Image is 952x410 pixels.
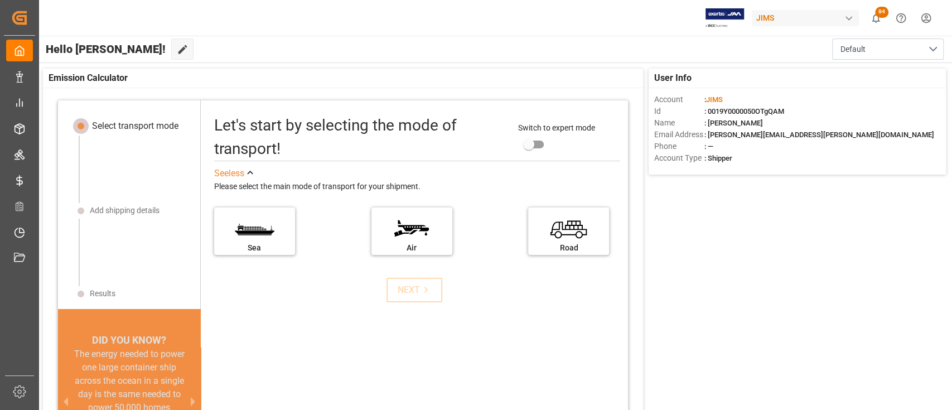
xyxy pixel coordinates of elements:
span: 84 [875,7,888,18]
span: Emission Calculator [49,71,128,85]
div: NEXT [398,283,432,297]
button: show 84 new notifications [863,6,888,31]
div: Add shipping details [90,205,160,216]
span: Switch to expert mode [518,123,595,132]
span: Id [654,105,704,117]
span: : — [704,142,713,151]
span: JIMS [706,95,723,104]
div: Select transport mode [92,119,178,133]
span: Hello [PERSON_NAME]! [46,38,166,60]
div: Let's start by selecting the mode of transport! [214,114,507,161]
span: : [PERSON_NAME] [704,119,763,127]
span: Default [840,44,866,55]
div: Results [90,288,115,300]
span: : [704,95,723,104]
div: Air [377,242,447,254]
button: Help Center [888,6,914,31]
span: Account [654,94,704,105]
div: See less [214,167,244,180]
button: NEXT [386,278,442,302]
span: Name [654,117,704,129]
img: Exertis%20JAM%20-%20Email%20Logo.jpg_1722504956.jpg [705,8,744,28]
span: User Info [654,71,692,85]
span: Account Type [654,152,704,164]
span: : 0019Y0000050OTgQAM [704,107,784,115]
span: : [PERSON_NAME][EMAIL_ADDRESS][PERSON_NAME][DOMAIN_NAME] [704,131,934,139]
div: DID YOU KNOW? [58,332,201,348]
div: Sea [220,242,289,254]
button: open menu [832,38,944,60]
span: Phone [654,141,704,152]
span: : Shipper [704,154,732,162]
div: Road [534,242,603,254]
button: JIMS [752,7,863,28]
div: JIMS [752,10,859,26]
div: Please select the main mode of transport for your shipment. [214,180,621,194]
span: Email Address [654,129,704,141]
